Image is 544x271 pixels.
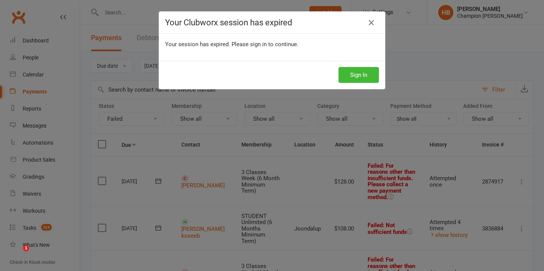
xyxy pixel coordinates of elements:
span: Your session has expired. Please sign in to continue. [165,41,298,48]
h4: Your Clubworx session has expired [165,18,379,27]
button: Sign In [338,67,379,83]
iframe: Intercom live chat [8,245,26,263]
a: Close [365,17,377,29]
span: 1 [23,245,29,251]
